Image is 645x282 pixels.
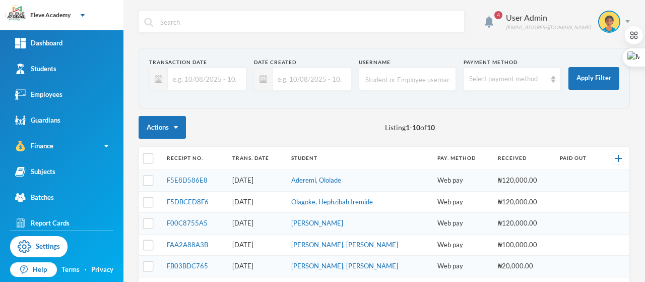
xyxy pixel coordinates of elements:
button: Apply Filter [568,67,619,90]
td: ₦20,000.00 [493,256,555,277]
td: Web pay [432,191,493,213]
input: Search [159,11,459,33]
td: ₦120,000.00 [493,191,555,213]
a: FB03BDC765 [167,262,208,270]
input: Student or Employee username [364,68,450,91]
div: Report Cards [15,218,70,229]
b: 1 [406,123,410,132]
td: [DATE] [227,170,286,192]
b: 10 [412,123,420,132]
div: Payment Method [464,59,561,66]
td: [DATE] [227,191,286,213]
th: Receipt No. [162,147,227,170]
div: Subjects [15,166,55,177]
div: Finance [15,141,53,151]
td: Web pay [432,170,493,192]
td: ₦100,000.00 [493,234,555,256]
th: Received [493,147,555,170]
a: F5DBCED8F6 [167,198,209,206]
a: F5E8D586E8 [167,176,208,184]
a: F00C8755A5 [167,219,208,227]
div: Batches [15,192,54,203]
b: 10 [427,123,435,132]
img: + [615,155,622,162]
div: Employees [15,89,62,100]
td: Web pay [432,234,493,256]
div: Select payment method [469,74,546,84]
td: [DATE] [227,234,286,256]
a: Privacy [91,265,113,275]
div: Dashboard [15,38,62,48]
a: Aderemi, Ololade [291,176,341,184]
input: e.g. 10/08/2025 - 10/09/2025 [168,68,241,90]
a: [PERSON_NAME], [PERSON_NAME] [291,241,398,249]
a: [PERSON_NAME], [PERSON_NAME] [291,262,398,270]
img: logo [6,6,26,26]
div: Transaction Date [149,59,246,66]
td: Web pay [432,213,493,235]
span: Listing - of [385,122,435,133]
span: 4 [494,11,502,19]
td: ₦120,000.00 [493,170,555,192]
td: Web pay [432,256,493,277]
a: FAA2A88A3B [167,241,208,249]
input: e.g. 10/08/2025 - 10/09/2025 [273,68,346,90]
div: Students [15,64,56,74]
th: Pay. Method [432,147,493,170]
a: Settings [10,236,68,257]
div: [EMAIL_ADDRESS][DOMAIN_NAME] [506,24,591,31]
a: Help [10,262,57,277]
img: search [144,18,153,27]
th: Trans. Date [227,147,286,170]
th: Paid Out [555,147,601,170]
div: Date Created [254,59,351,66]
td: [DATE] [227,213,286,235]
a: Terms [61,265,80,275]
a: [PERSON_NAME] [291,219,343,227]
div: · [85,265,87,275]
div: Eleve Academy [30,11,71,20]
td: [DATE] [227,256,286,277]
button: Actions [139,116,186,139]
a: Olagoke, Hephzibah Iremide [291,198,373,206]
td: ₦120,000.00 [493,213,555,235]
div: Guardians [15,115,60,126]
th: Student [286,147,433,170]
div: Username [359,59,456,66]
